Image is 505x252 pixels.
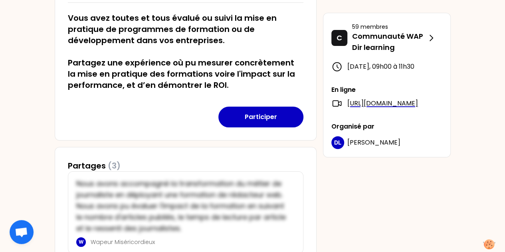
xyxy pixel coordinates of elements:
[91,238,290,246] p: Wapeur Miséricordieux
[352,23,426,31] p: 59 membres
[10,220,34,244] a: Ouvrir le chat
[79,239,83,245] p: W
[331,85,442,95] p: En ligne
[68,12,303,91] h2: Vous avez toutes et tous évalué ou suivi la mise en pratique de programmes de formation ou de dév...
[347,99,418,108] a: [URL][DOMAIN_NAME]
[347,138,400,147] span: [PERSON_NAME]
[334,139,341,147] p: DL
[337,32,342,44] p: C
[331,122,442,131] p: Organisé par
[68,160,121,171] h3: Partages
[76,178,290,234] p: Nous avons accompagné la transformation du métier de journaliste en déployant une formation de ré...
[352,31,426,53] p: Communauté WAP Dir learning
[108,160,121,171] span: (3)
[218,107,303,127] button: Participer
[331,61,442,72] div: [DATE] , 09h00 à 11h30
